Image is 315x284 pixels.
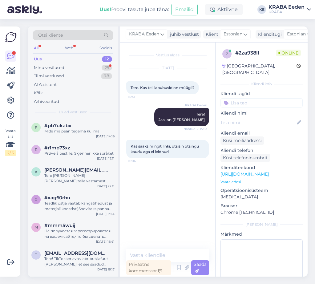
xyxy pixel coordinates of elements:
[220,187,303,194] p: Operatsioonisüsteem
[44,167,108,173] span: allan.matt19@gmail.com
[220,110,303,116] p: Kliendi nimi
[96,239,115,244] div: [DATE] 16:41
[131,85,195,90] span: Tere. Kas teil labubusid on müügil?
[44,145,70,151] span: #r1mp73xz
[276,50,301,56] span: Online
[184,127,207,131] span: Nähtud ✓ 15:53
[128,159,151,163] span: 16:06
[126,65,209,71] div: [DATE]
[205,4,243,15] div: Aktiivne
[35,147,38,152] span: r
[33,44,40,52] div: All
[44,151,115,156] div: Prøve å bestille. Skjønner ikke språket
[131,144,200,154] span: Kas saaks mingit linki, otsisin otsingu kaudu aga ei leidnud
[35,125,38,130] span: p
[97,156,115,161] div: [DATE] 17:11
[5,31,17,43] img: Askly Logo
[171,4,198,15] button: Emailid
[96,267,115,272] div: [DATE] 19:17
[96,212,115,216] div: [DATE] 13:14
[256,31,282,38] div: Klienditugi
[96,184,115,189] div: [DATE] 22:11
[220,147,303,154] p: Kliendi telefon
[221,119,296,126] input: Lisa nimi
[44,173,115,184] div: Tere [PERSON_NAME] [PERSON_NAME] teile vastamast [GEOGRAPHIC_DATA] sepa turu noored müüjannad ma ...
[126,260,171,275] div: Privaatne kommentaar
[220,179,303,185] p: Vaata edasi ...
[34,65,64,71] div: Minu vestlused
[220,130,303,136] p: Kliendi email
[99,6,111,12] b: Uus!
[34,90,43,96] div: Kõik
[35,197,37,202] span: x
[101,73,112,79] div: 78
[220,154,270,162] div: Küsi telefoninumbrit
[44,128,115,134] div: Mida ma pean tegema kui ma
[269,5,311,14] a: KRABA EedenKRABA
[269,10,305,14] div: KRABA
[220,91,303,97] p: Kliendi tag'id
[220,194,303,200] p: [MEDICAL_DATA]
[220,98,303,108] input: Lisa tag
[34,56,42,62] div: Uus
[224,31,242,38] span: Estonian
[129,31,159,38] span: KRABA Eeden
[5,150,16,156] div: 2 / 3
[34,82,57,88] div: AI Assistent
[44,250,108,256] span: thomaskristenk@gmail.com
[128,95,151,99] span: 15:41
[102,56,112,62] div: 12
[44,228,115,239] div: Не получается зарегестрироватся на вашем сайте,что бы сделать заказ
[96,134,115,139] div: [DATE] 14:16
[220,209,303,216] p: Chrome [TECHNICAL_ID]
[35,253,37,257] span: t
[44,223,75,228] span: #mmm5wuij
[98,44,113,52] div: Socials
[38,32,63,39] span: Otsi kliente
[44,195,70,201] span: #xag60rhu
[220,171,269,177] a: [URL][DOMAIN_NAME]
[220,136,264,145] div: Küsi meiliaadressi
[44,123,71,128] span: #pb7ukabx
[44,256,115,267] div: Tere! TikTokker avas labubut/lafuut [PERSON_NAME], et see saadud Krabast. Kas võimalik ka see e-p...
[287,31,306,38] span: Estonian
[99,6,169,13] div: Proovi tasuta juba täna:
[220,231,303,237] p: Märkmed
[220,203,303,209] p: Brauser
[203,31,218,38] div: Klient
[44,201,115,212] div: Teadlik ostja vaatab kangatihedust ja materjali koostist:)Soovitaks panna täpsemat infot kodulehe...
[126,52,209,58] div: Vestlus algas
[64,44,75,52] div: Web
[222,63,297,76] div: [GEOGRAPHIC_DATA], [GEOGRAPHIC_DATA]
[35,169,38,174] span: a
[220,222,303,227] div: [PERSON_NAME]
[269,5,305,10] div: KRABA Eeden
[226,51,228,56] span: 2
[5,128,16,156] div: Vaata siia
[220,81,303,87] div: Kliendi info
[34,99,59,105] div: Arhiveeritud
[34,225,38,229] span: m
[220,164,303,171] p: Klienditeekond
[194,262,207,274] span: Saada
[59,109,87,115] span: Uued vestlused
[102,65,112,71] div: 25
[235,49,276,57] div: # 2za938ll
[184,103,207,108] span: KRABA Eeden
[168,31,199,38] div: juhib vestlust
[34,73,64,79] div: Tiimi vestlused
[257,5,266,14] div: KE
